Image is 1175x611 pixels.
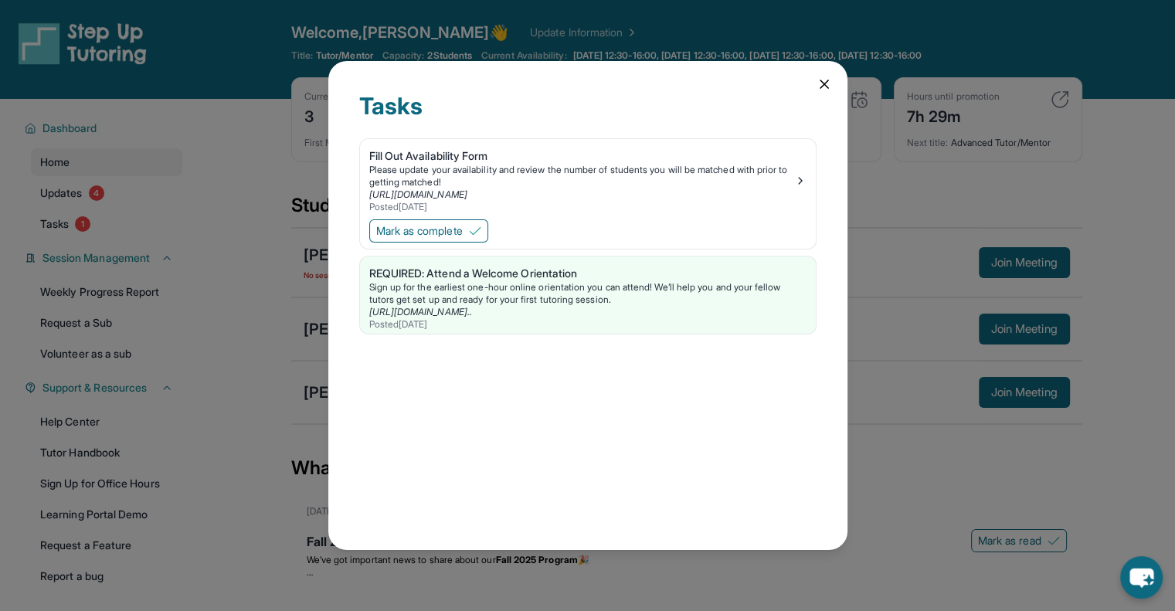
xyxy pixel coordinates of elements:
button: Mark as complete [369,219,488,243]
a: Fill Out Availability FormPlease update your availability and review the number of students you w... [360,139,816,216]
img: Mark as complete [469,225,481,237]
a: [URL][DOMAIN_NAME].. [369,306,472,317]
div: Posted [DATE] [369,201,794,213]
div: Sign up for the earliest one-hour online orientation you can attend! We’ll help you and your fell... [369,281,807,306]
div: Please update your availability and review the number of students you will be matched with prior ... [369,164,794,188]
div: Fill Out Availability Form [369,148,794,164]
a: REQUIRED: Attend a Welcome OrientationSign up for the earliest one-hour online orientation you ca... [360,256,816,334]
button: chat-button [1120,556,1163,599]
div: REQUIRED: Attend a Welcome Orientation [369,266,807,281]
div: Tasks [359,92,817,138]
span: Mark as complete [376,223,463,239]
div: Posted [DATE] [369,318,807,331]
a: [URL][DOMAIN_NAME] [369,188,467,200]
